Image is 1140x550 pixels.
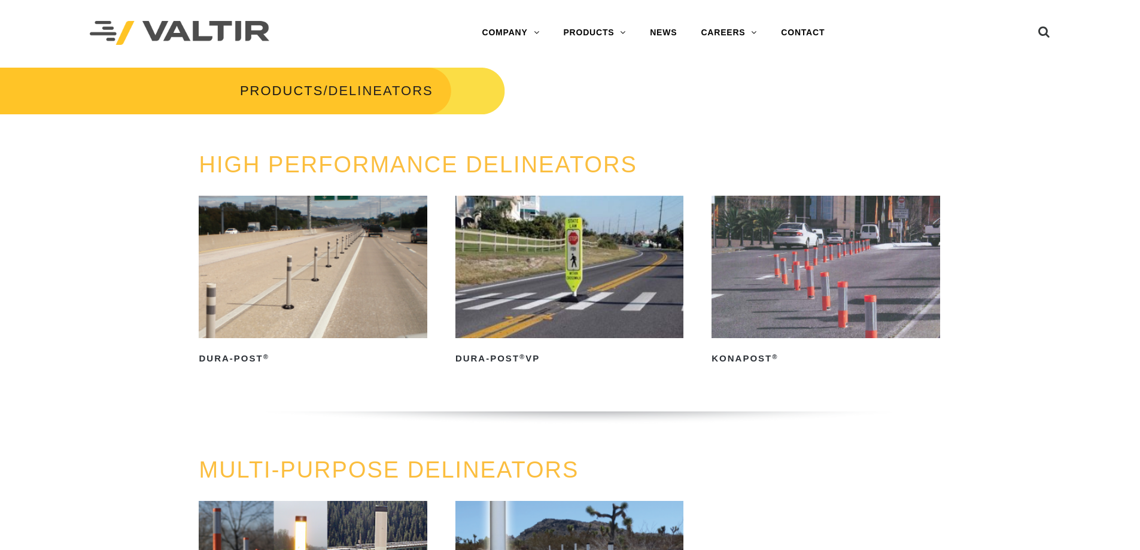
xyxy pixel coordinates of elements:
[712,349,940,368] h2: KonaPost
[551,21,638,45] a: PRODUCTS
[329,83,433,98] span: DELINEATORS
[712,196,940,368] a: KonaPost®
[199,152,637,177] a: HIGH PERFORMANCE DELINEATORS
[199,196,427,368] a: Dura-Post®
[689,21,769,45] a: CAREERS
[199,349,427,368] h2: Dura-Post
[199,457,579,482] a: MULTI-PURPOSE DELINEATORS
[769,21,837,45] a: CONTACT
[240,83,323,98] a: PRODUCTS
[638,21,689,45] a: NEWS
[263,353,269,360] sup: ®
[455,349,683,368] h2: Dura-Post VP
[470,21,551,45] a: COMPANY
[90,21,269,45] img: Valtir
[455,196,683,368] a: Dura-Post®VP
[519,353,525,360] sup: ®
[772,353,778,360] sup: ®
